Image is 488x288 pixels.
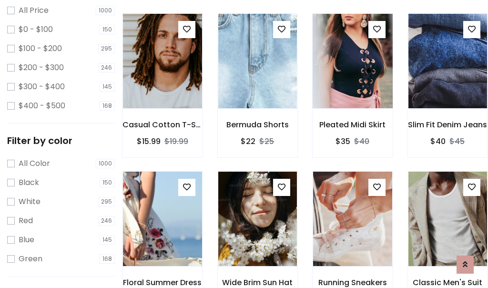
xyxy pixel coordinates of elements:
span: 1000 [96,6,115,15]
span: 1000 [96,159,115,168]
span: 145 [100,235,115,245]
label: $200 - $300 [19,62,64,73]
h6: Running Sneakers [313,278,393,287]
label: Blue [19,234,34,246]
h6: $15.99 [137,137,161,146]
span: 168 [100,254,115,264]
span: 246 [98,63,115,72]
label: All Color [19,158,50,169]
h6: $35 [335,137,350,146]
span: 150 [100,178,115,187]
span: 295 [98,44,115,53]
h6: Wide Brim Sun Hat [218,278,298,287]
del: $40 [354,136,369,147]
span: 145 [100,82,115,92]
span: 168 [100,101,115,111]
h5: Filter by color [7,135,115,146]
label: Black [19,177,39,188]
h6: Bermuda Shorts [218,120,298,129]
del: $25 [259,136,274,147]
label: $300 - $400 [19,81,65,93]
h6: Classic Men's Suit [408,278,488,287]
label: $400 - $500 [19,100,65,112]
label: $0 - $100 [19,24,53,35]
label: Red [19,215,33,226]
span: 246 [98,216,115,226]
h6: Casual Cotton T-Shirt [122,120,203,129]
h6: $22 [241,137,255,146]
label: White [19,196,41,207]
span: 150 [100,25,115,34]
label: $100 - $200 [19,43,62,54]
h6: Pleated Midi Skirt [313,120,393,129]
del: $45 [449,136,465,147]
label: Green [19,253,42,265]
span: 295 [98,197,115,206]
h6: $40 [430,137,446,146]
label: All Price [19,5,49,16]
h6: Slim Fit Denim Jeans [408,120,488,129]
h6: Floral Summer Dress [122,278,203,287]
del: $19.99 [164,136,188,147]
